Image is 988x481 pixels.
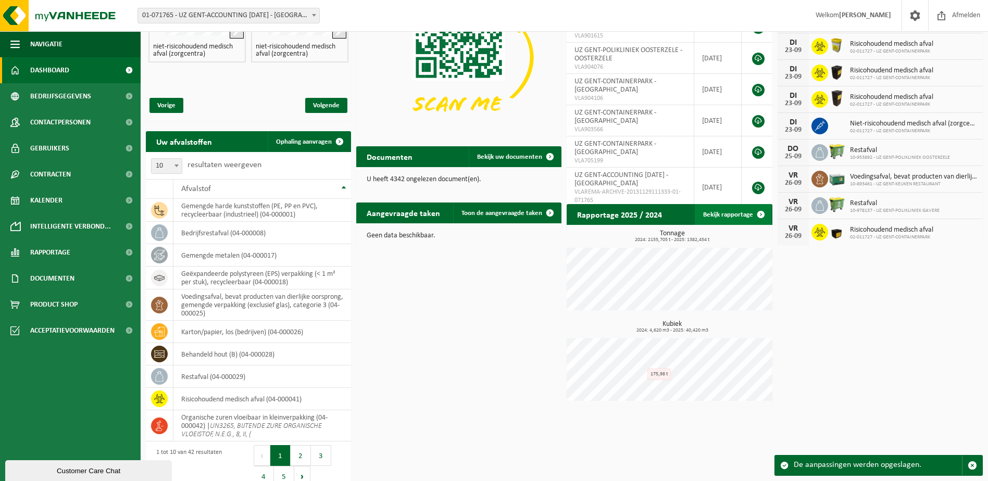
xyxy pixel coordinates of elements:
div: De aanpassingen werden opgeslagen. [794,455,962,475]
span: UZ GENT-POLIKLINIEK OOSTERZELE - OOSTERZELE [574,46,682,62]
span: UZ GENT-CONTAINERPARK - [GEOGRAPHIC_DATA] [574,109,656,125]
span: UZ GENT-CONTAINERPARK - [GEOGRAPHIC_DATA] [574,78,656,94]
span: UZ GENT-CONTAINERPARK - [GEOGRAPHIC_DATA] [574,140,656,156]
span: Risicohoudend medisch afval [850,93,933,102]
span: Toon de aangevraagde taken [461,210,542,217]
img: WB-0660-HPE-GN-51 [828,143,846,160]
span: Risicohoudend medisch afval [850,226,933,234]
span: Risicohoudend medisch afval [850,40,933,48]
div: DI [783,39,804,47]
span: 2024: 4,620 m3 - 2025: 40,420 m3 [572,328,772,333]
td: organische zuren vloeibaar in kleinverpakking (04-000042) | [173,410,351,441]
span: 01-071765 - UZ GENT-ACCOUNTING 0 BC - GENT [137,8,320,23]
td: risicohoudend medisch afval (04-000041) [173,388,351,410]
img: LP-SB-00060-HPE-51 [828,90,846,107]
div: DO [783,145,804,153]
div: 26-09 [783,206,804,213]
span: Afvalstof [181,185,211,193]
div: 23-09 [783,126,804,134]
span: UZ GENT-ACCOUNTING [DATE] - [GEOGRAPHIC_DATA] [574,171,668,187]
span: 10-953892 - UZ GENT-POLIKLINIEK OOSTERZELE [850,155,950,161]
span: 02-011727 - UZ GENT-CONTAINERPARK [850,128,978,134]
img: LP-SB-00050-HPE-51 [828,63,846,81]
td: behandeld hout (B) (04-000028) [173,343,351,365]
td: karton/papier, los (bedrijven) (04-000026) [173,321,351,343]
span: 02-011727 - UZ GENT-CONTAINERPARK [850,75,933,81]
span: 10-978137 - UZ GENT-POLIKLINIEK GAVERE [850,208,940,214]
div: 23-09 [783,100,804,107]
span: VLA904106 [574,94,686,103]
label: resultaten weergeven [187,161,261,169]
div: DI [783,65,804,73]
td: voedingsafval, bevat producten van dierlijke oorsprong, gemengde verpakking (exclusief glas), cat... [173,289,351,321]
button: 2 [291,445,311,466]
span: Navigatie [30,31,62,57]
span: Risicohoudend medisch afval [850,67,933,75]
span: Vorige [149,98,183,113]
span: Contracten [30,161,71,187]
span: Product Shop [30,292,78,318]
button: 3 [311,445,331,466]
i: UN3265, BIJTENDE ZURE ORGANISCHE VLOEISTOF, N.E.G., 8, II, ( [181,422,322,438]
h3: Kubiek [572,321,772,333]
div: 23-09 [783,47,804,54]
span: VLA901615 [574,32,686,40]
span: Bekijk uw documenten [477,154,542,160]
span: 10 [151,158,182,174]
a: Bekijk rapportage [695,204,771,225]
span: 10 [152,159,182,173]
div: VR [783,224,804,233]
td: bedrijfsrestafval (04-000008) [173,222,351,244]
span: Gebruikers [30,135,69,161]
h2: Uw afvalstoffen [146,131,222,151]
span: VLAREMA-ARCHIVE-20131129111333-01-071765 [574,188,686,205]
span: 02-011727 - UZ GENT-CONTAINERPARK [850,234,933,240]
span: VLA705199 [574,157,686,165]
span: Intelligente verbond... [30,213,111,239]
a: Bekijk uw documenten [469,146,560,167]
td: gemengde harde kunststoffen (PE, PP en PVC), recycleerbaar (industrieel) (04-000001) [173,199,351,222]
td: gemengde metalen (04-000017) [173,244,351,267]
span: Contactpersonen [30,109,91,135]
span: 02-011727 - UZ GENT-CONTAINERPARK [850,102,933,108]
p: Geen data beschikbaar. [367,232,551,239]
td: [DATE] [694,105,742,136]
img: PB-LB-0680-HPE-GN-01 [828,169,846,187]
span: Acceptatievoorwaarden [30,318,115,344]
span: Dashboard [30,57,69,83]
td: [DATE] [694,74,742,105]
span: Volgende [305,98,347,113]
button: 1 [270,445,291,466]
button: Previous [254,445,270,466]
td: geëxpandeerde polystyreen (EPS) verpakking (< 1 m² per stuk), recycleerbaar (04-000018) [173,267,351,289]
td: [DATE] [694,168,742,207]
div: VR [783,198,804,206]
span: Restafval [850,146,950,155]
h2: Aangevraagde taken [356,202,451,223]
iframe: chat widget [5,458,174,481]
span: Voedingsafval, bevat producten van dierlijke oorsprong, gemengde verpakking (exc... [850,173,978,181]
span: 02-011727 - UZ GENT-CONTAINERPARK [850,48,933,55]
td: [DATE] [694,136,742,168]
div: VR [783,171,804,180]
span: Kalender [30,187,62,213]
span: 01-071765 - UZ GENT-ACCOUNTING 0 BC - GENT [138,8,319,23]
span: Restafval [850,199,940,208]
h4: niet-risicohoudend medisch afval (zorgcentra) [153,43,241,58]
div: 25-09 [783,153,804,160]
span: Niet-risicohoudend medisch afval (zorgcentra) [850,120,978,128]
div: 175,98 t [647,369,671,380]
td: [DATE] [694,43,742,74]
span: Bedrijfsgegevens [30,83,91,109]
span: 10-893461 - UZ GENT-KEUKEN RESTAURANT [850,181,978,187]
p: U heeft 4342 ongelezen document(en). [367,176,551,183]
div: 23-09 [783,73,804,81]
span: VLA904076 [574,63,686,71]
div: 26-09 [783,180,804,187]
td: restafval (04-000029) [173,365,351,388]
h3: Tonnage [572,230,772,243]
span: VLA903566 [574,125,686,134]
strong: [PERSON_NAME] [839,11,891,19]
div: 26-09 [783,233,804,240]
img: LP-SB-00045-CRB-21 [828,36,846,54]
